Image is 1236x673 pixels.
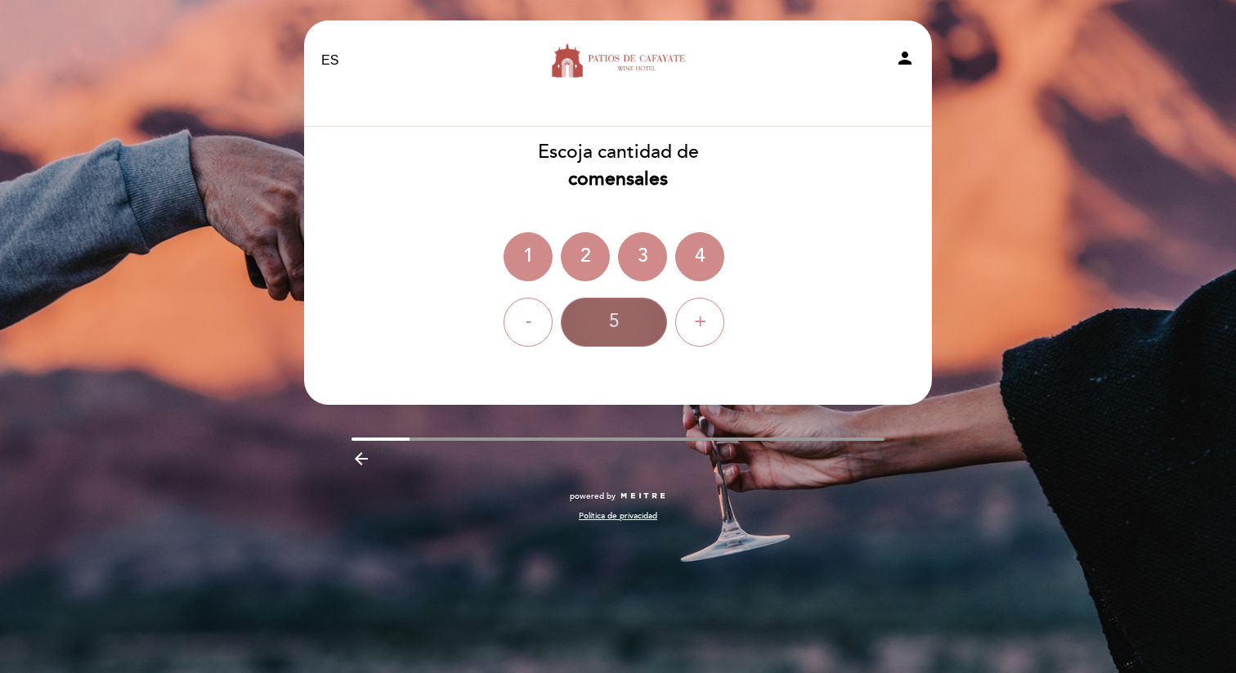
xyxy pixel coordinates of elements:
[579,510,657,522] a: Política de privacidad
[675,298,724,347] div: +
[561,232,610,281] div: 2
[618,232,667,281] div: 3
[561,298,667,347] div: 5
[303,139,933,193] div: Escoja cantidad de
[570,491,666,502] a: powered by
[620,492,666,500] img: MEITRE
[570,491,616,502] span: powered by
[516,38,720,83] a: Restaurante [GEOGRAPHIC_DATA][PERSON_NAME] - Patios de Cafayate
[895,48,915,68] i: person
[895,48,915,74] button: person
[352,449,371,469] i: arrow_backward
[504,232,553,281] div: 1
[568,168,668,191] b: comensales
[675,232,724,281] div: 4
[504,298,553,347] div: -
